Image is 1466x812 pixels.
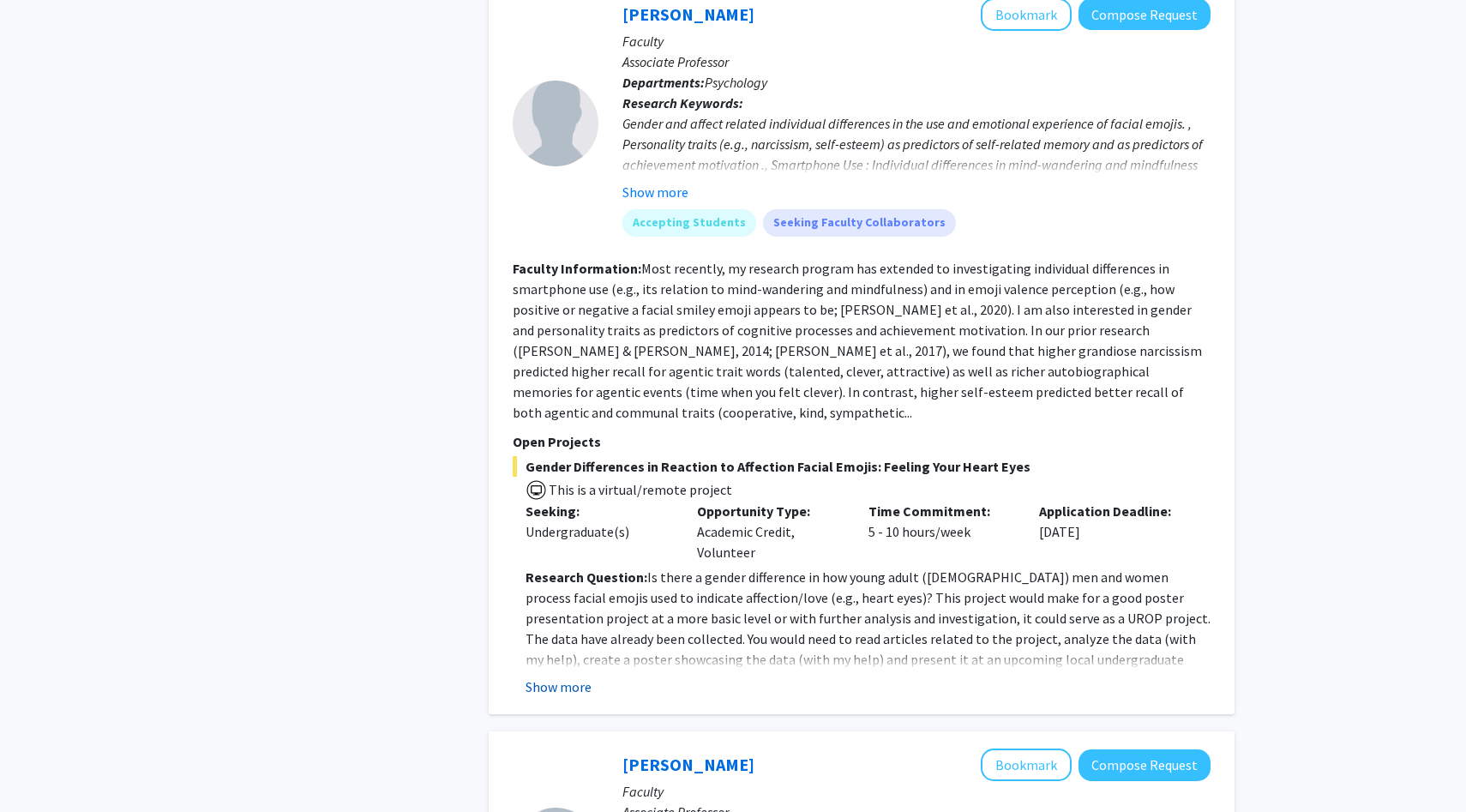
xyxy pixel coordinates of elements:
[763,209,956,237] mat-chip: Seeking Faculty Collaborators
[526,677,592,697] button: Show more
[622,781,1211,802] p: Faculty
[622,3,754,25] a: [PERSON_NAME]
[622,754,754,775] a: [PERSON_NAME]
[13,735,73,799] iframe: Chat
[868,501,1014,521] p: Time Commitment:
[622,74,705,91] b: Departments:
[526,568,647,586] strong: Research Question:
[705,74,767,91] span: Psychology
[622,113,1211,237] div: Gender and affect related individual differences in the use and emotional experience of facial em...
[622,31,1211,51] p: Faculty
[1078,749,1211,781] button: Compose Request to Michelle Jacobs
[513,431,1211,452] p: Open Projects
[513,260,1202,421] fg-read-more: Most recently, my research program has extended to investigating individual differences in smartp...
[622,209,756,237] mat-chip: Accepting Students
[526,521,671,542] div: Undergraduate(s)
[513,260,641,277] b: Faculty Information:
[526,567,1211,690] p: Is there a gender difference in how young adult ([DEMOGRAPHIC_DATA]) men and women process facial...
[547,481,732,498] span: This is a virtual/remote project
[622,94,743,111] b: Research Keywords:
[1026,501,1198,562] div: [DATE]
[856,501,1027,562] div: 5 - 10 hours/week
[1039,501,1185,521] p: Application Deadline:
[622,182,688,202] button: Show more
[981,749,1072,781] button: Add Michelle Jacobs to Bookmarks
[697,501,843,521] p: Opportunity Type:
[684,501,856,562] div: Academic Credit, Volunteer
[622,51,1211,72] p: Associate Professor
[526,501,671,521] p: Seeking:
[513,456,1211,477] span: Gender Differences in Reaction to Affection Facial Emojis: Feeling Your Heart Eyes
